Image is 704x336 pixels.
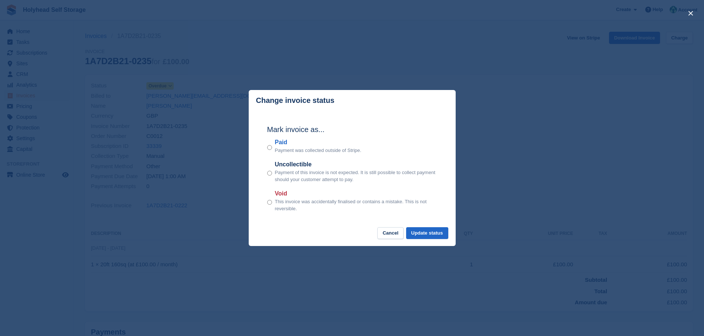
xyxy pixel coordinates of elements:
button: Update status [406,227,448,239]
h2: Mark invoice as... [267,124,437,135]
p: Payment was collected outside of Stripe. [275,147,361,154]
label: Paid [275,138,361,147]
button: Cancel [377,227,404,239]
label: Uncollectible [275,160,437,169]
p: This invoice was accidentally finalised or contains a mistake. This is not reversible. [275,198,437,212]
button: close [685,7,697,19]
p: Payment of this invoice is not expected. It is still possible to collect payment should your cust... [275,169,437,183]
label: Void [275,189,437,198]
p: Change invoice status [256,96,334,105]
